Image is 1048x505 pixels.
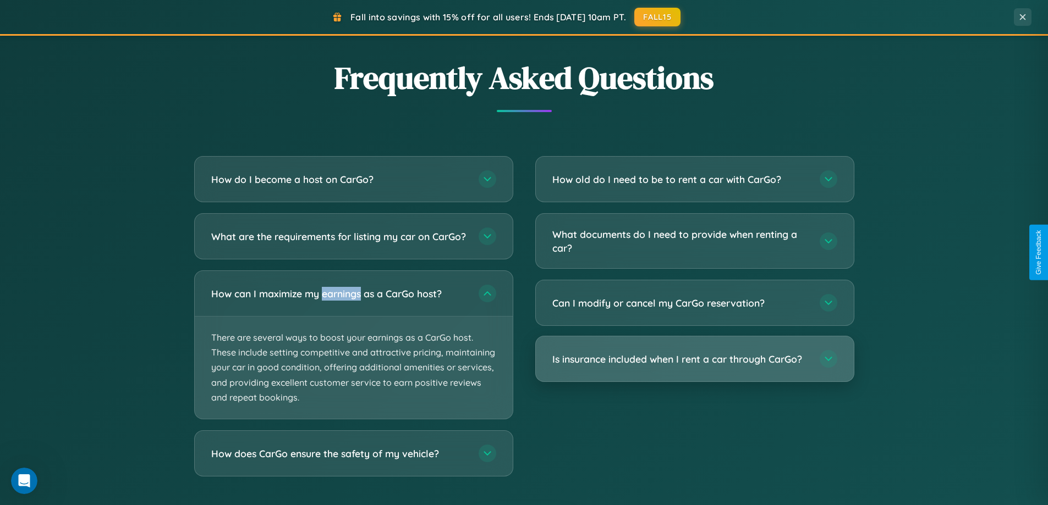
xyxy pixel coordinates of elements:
[1035,230,1042,275] div: Give Feedback
[350,12,626,23] span: Fall into savings with 15% off for all users! Ends [DATE] 10am PT.
[634,8,681,26] button: FALL15
[211,287,468,301] h3: How can I maximize my earnings as a CarGo host?
[194,57,854,99] h2: Frequently Asked Questions
[211,173,468,186] h3: How do I become a host on CarGo?
[11,468,37,494] iframe: Intercom live chat
[552,352,809,366] h3: Is insurance included when I rent a car through CarGo?
[552,173,809,186] h3: How old do I need to be to rent a car with CarGo?
[211,447,468,460] h3: How does CarGo ensure the safety of my vehicle?
[211,230,468,243] h3: What are the requirements for listing my car on CarGo?
[195,317,513,419] p: There are several ways to boost your earnings as a CarGo host. These include setting competitive ...
[552,296,809,310] h3: Can I modify or cancel my CarGo reservation?
[552,227,809,254] h3: What documents do I need to provide when renting a car?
